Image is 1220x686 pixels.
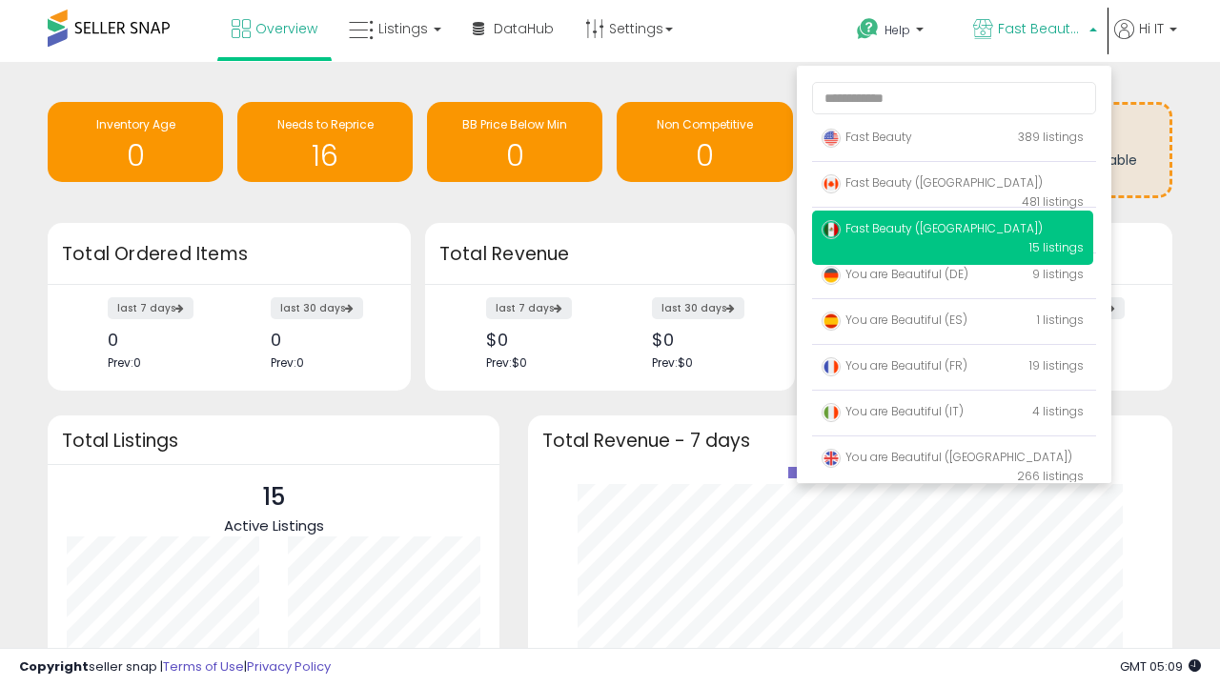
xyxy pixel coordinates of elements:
span: Prev: $0 [652,354,693,371]
span: 15 listings [1029,239,1084,255]
span: BB Price Below Min [462,116,567,132]
span: 1 listings [1037,312,1084,328]
img: germany.png [822,266,841,285]
span: Prev: 0 [108,354,141,371]
img: usa.png [822,129,841,148]
span: Active Listings [224,515,324,535]
img: mexico.png [822,220,841,239]
span: 4 listings [1032,403,1084,419]
img: canada.png [822,174,841,193]
span: Help [884,22,910,38]
span: Fast Beauty ([GEOGRAPHIC_DATA]) [822,174,1043,191]
strong: Copyright [19,657,89,676]
i: Get Help [856,17,880,41]
span: 2025-09-12 05:09 GMT [1120,657,1201,676]
span: 19 listings [1029,357,1084,373]
div: $0 [486,330,596,350]
span: You are Beautiful (DE) [822,266,968,282]
h1: 0 [57,140,213,171]
h3: Total Revenue - 7 days [542,434,1158,448]
a: Non Competitive 0 [617,102,792,182]
span: You are Beautiful ([GEOGRAPHIC_DATA]) [822,449,1072,465]
a: Privacy Policy [247,657,331,676]
span: Fast Beauty ([GEOGRAPHIC_DATA]) [822,220,1043,236]
label: last 30 days [652,297,744,319]
div: 0 [108,330,214,350]
span: Prev: 0 [271,354,304,371]
span: 389 listings [1018,129,1084,145]
label: last 30 days [271,297,363,319]
div: 0 [271,330,377,350]
span: Fast Beauty ([GEOGRAPHIC_DATA]) [998,19,1084,38]
span: 266 listings [1017,468,1084,484]
h1: 0 [626,140,783,171]
h3: Total Listings [62,434,485,448]
a: Needs to Reprice 16 [237,102,413,182]
span: Overview [255,19,317,38]
p: 15 [224,479,324,515]
label: last 7 days [486,297,572,319]
span: Inventory Age [96,116,175,132]
span: Needs to Reprice [277,116,374,132]
img: uk.png [822,449,841,468]
img: france.png [822,357,841,376]
div: $0 [652,330,762,350]
h1: 0 [437,140,593,171]
img: italy.png [822,403,841,422]
span: You are Beautiful (IT) [822,403,964,419]
span: Hi IT [1139,19,1164,38]
a: Terms of Use [163,657,244,676]
span: You are Beautiful (FR) [822,357,967,373]
span: 9 listings [1032,266,1084,282]
h3: Total Ordered Items [62,241,396,268]
h1: 16 [247,140,403,171]
label: last 7 days [108,297,193,319]
span: DataHub [494,19,554,38]
a: Inventory Age 0 [48,102,223,182]
span: Fast Beauty [822,129,912,145]
h3: Total Revenue [439,241,781,268]
span: You are Beautiful (ES) [822,312,967,328]
img: spain.png [822,312,841,331]
span: Listings [378,19,428,38]
a: Help [842,3,956,62]
a: BB Price Below Min 0 [427,102,602,182]
span: Prev: $0 [486,354,527,371]
span: Non Competitive [657,116,753,132]
div: seller snap | | [19,658,331,676]
a: Hi IT [1114,19,1177,62]
span: 481 listings [1022,193,1084,210]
